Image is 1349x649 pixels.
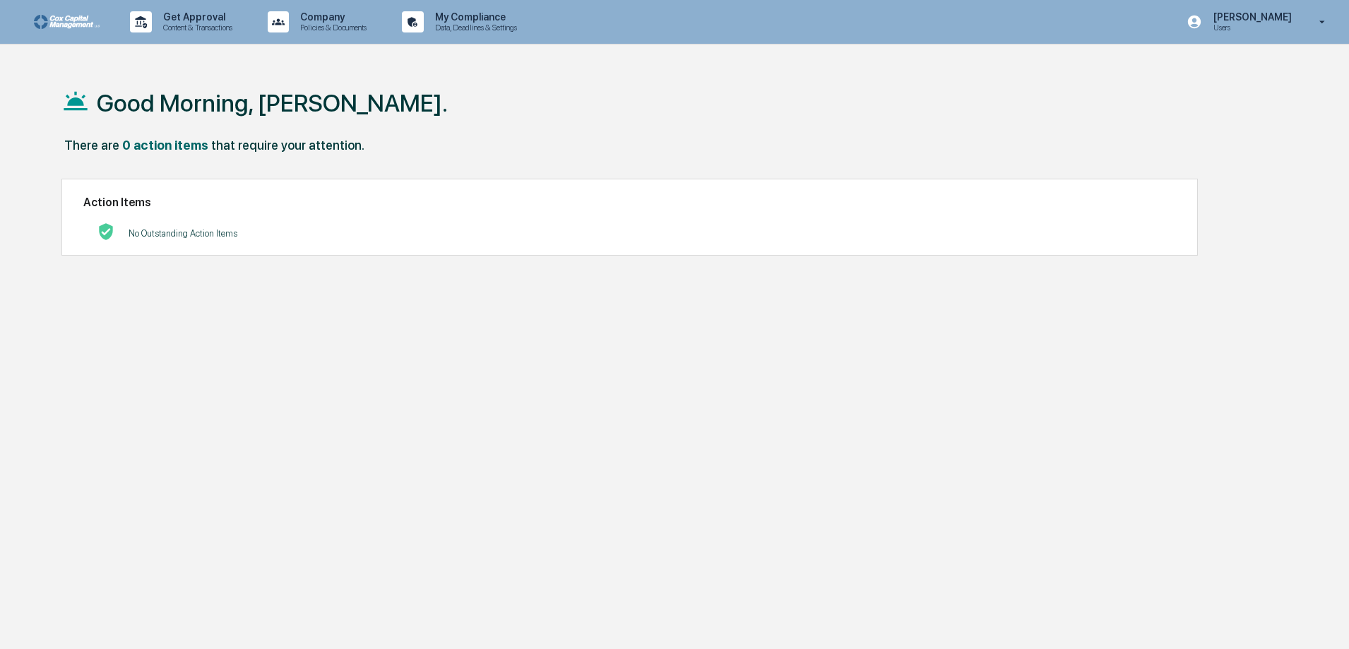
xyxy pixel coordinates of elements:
h1: Good Morning, [PERSON_NAME]. [97,89,448,117]
p: Users [1202,23,1299,32]
div: 0 action items [122,138,208,153]
p: Company [289,11,374,23]
img: No Actions logo [97,223,114,240]
p: Policies & Documents [289,23,374,32]
p: [PERSON_NAME] [1202,11,1299,23]
p: Data, Deadlines & Settings [424,23,524,32]
div: that require your attention. [211,138,364,153]
img: logo [34,15,102,29]
p: No Outstanding Action Items [129,228,237,239]
p: Get Approval [152,11,239,23]
div: There are [64,138,119,153]
p: My Compliance [424,11,524,23]
h2: Action Items [83,196,1176,209]
p: Content & Transactions [152,23,239,32]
